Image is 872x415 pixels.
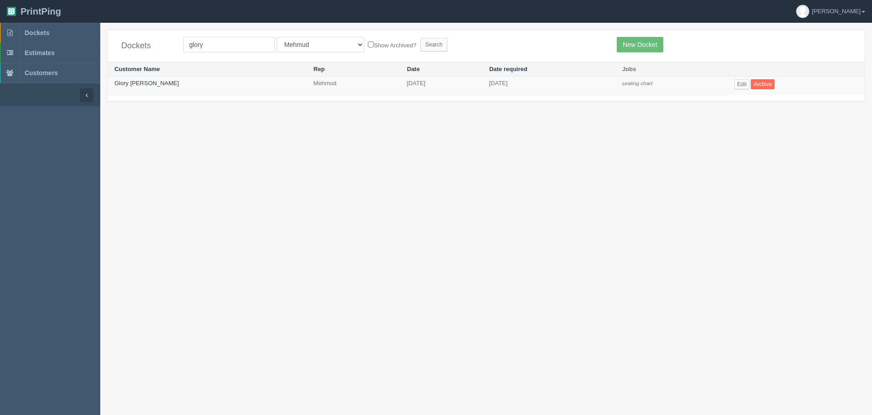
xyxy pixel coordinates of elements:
td: [DATE] [400,77,482,96]
td: Mehmud [306,77,400,96]
a: Date required [489,66,527,72]
a: Glory [PERSON_NAME] [114,80,179,87]
span: Estimates [25,49,55,56]
a: Archive [751,79,774,89]
h4: Dockets [121,41,170,51]
a: New Docket [617,37,663,52]
i: seating chart [622,80,653,86]
input: Customer Name [183,37,275,52]
span: Dockets [25,29,49,36]
img: logo-3e63b451c926e2ac314895c53de4908e5d424f24456219fb08d385ab2e579770.png [7,7,16,16]
a: Customer Name [114,66,160,72]
th: Jobs [615,62,728,77]
input: Show Archived? [368,41,374,47]
a: Date [407,66,420,72]
td: [DATE] [482,77,615,96]
a: Edit [734,79,749,89]
input: Search [420,38,448,51]
span: Customers [25,69,58,77]
label: Show Archived? [368,40,416,50]
img: avatar_default-7531ab5dedf162e01f1e0bb0964e6a185e93c5c22dfe317fb01d7f8cd2b1632c.jpg [796,5,809,18]
a: Rep [314,66,325,72]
